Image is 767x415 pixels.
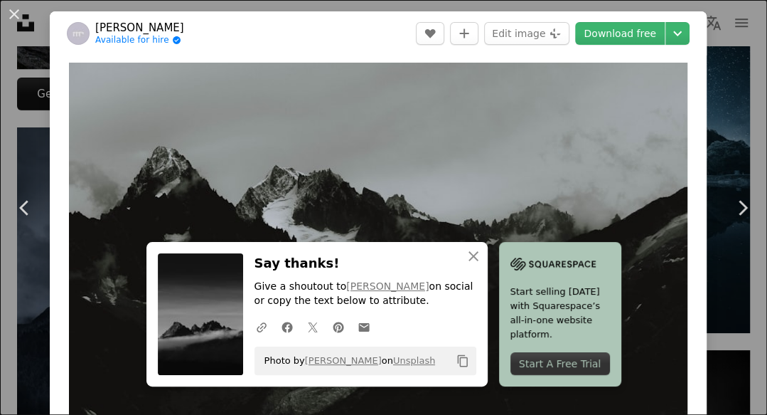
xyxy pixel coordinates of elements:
[450,22,478,45] button: Add to Collection
[717,140,767,276] a: Next
[300,312,326,341] a: Share on Twitter
[326,312,351,341] a: Share on Pinterest
[510,253,596,275] img: file-1705255347840-230a6ab5bca9image
[95,21,184,35] a: [PERSON_NAME]
[665,22,690,45] button: Choose download size
[510,352,610,375] div: Start A Free Trial
[305,355,382,366] a: [PERSON_NAME]
[484,22,569,45] button: Edit image
[67,22,90,45] img: Go to Mathias Reding's profile
[254,253,476,274] h3: Say thanks!
[274,312,300,341] a: Share on Facebook
[499,242,621,387] a: Start selling [DATE] with Squarespace’s all-in-one website platform.Start A Free Trial
[254,280,476,308] p: Give a shoutout to on social or copy the text below to attribute.
[393,355,435,366] a: Unsplash
[346,280,429,292] a: [PERSON_NAME]
[575,22,665,45] a: Download free
[257,350,436,372] span: Photo by on
[95,35,184,46] a: Available for hire
[451,349,475,373] button: Copy to clipboard
[351,312,377,341] a: Share over email
[416,22,444,45] button: Like
[510,285,610,342] span: Start selling [DATE] with Squarespace’s all-in-one website platform.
